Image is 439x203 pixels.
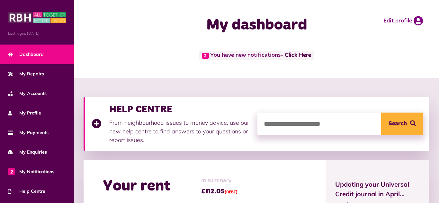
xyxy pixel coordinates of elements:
[281,53,311,58] a: - Click Here
[201,176,237,185] span: In summary
[8,168,15,175] span: 2
[8,30,66,36] span: Last login: [DATE]
[381,113,423,135] button: Search
[8,149,47,156] span: My Enquiries
[8,71,44,77] span: My Repairs
[335,180,420,199] span: Updating your Universal Credit journal in April...
[389,113,407,135] span: Search
[8,129,49,136] span: My Payments
[109,104,251,115] h3: HELP CENTRE
[199,51,314,60] span: You have new notifications
[8,51,44,58] span: Dashboard
[8,110,41,116] span: My Profile
[8,90,47,97] span: My Accounts
[383,16,423,26] a: Edit profile
[8,168,54,175] span: My Notifications
[201,187,237,196] span: £112.05
[8,11,66,24] img: MyRBH
[103,177,171,196] h2: Your rent
[8,188,45,195] span: Help Centre
[225,190,237,194] span: (DEBT)
[172,16,341,35] h1: My dashboard
[202,53,209,59] span: 2
[109,118,251,144] p: From neighbourhood issues to money advice, use our new help centre to find answers to your questi...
